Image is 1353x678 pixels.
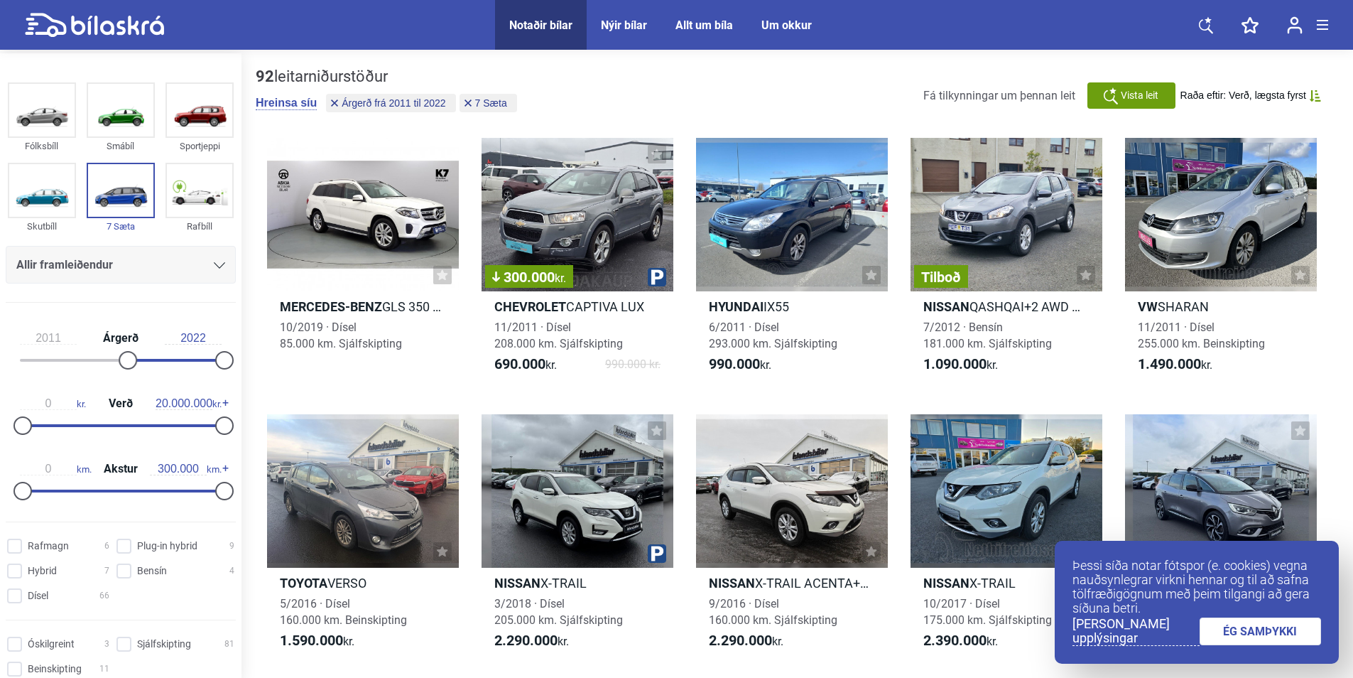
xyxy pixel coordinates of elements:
a: TilboðNissanQASHQAI+2 AWD M/[PERSON_NAME]7/2012 · Bensín181.000 km. Sjálfskipting1.090.000kr. [911,138,1102,386]
h2: CAPTIVA LUX [482,298,673,315]
span: kr. [1138,356,1212,373]
span: 10/2017 · Dísel 175.000 km. Sjálfskipting [923,597,1052,627]
span: Bensín [137,564,167,579]
span: Vista leit [1121,88,1158,103]
span: kr. [494,356,557,373]
b: 990.000 [709,355,760,372]
span: kr. [555,271,566,285]
span: 3/2018 · Dísel 205.000 km. Sjálfskipting [494,597,623,627]
a: NissanX-TRAIL ACENTA+2 2WD9/2016 · Dísel160.000 km. Sjálfskipting2.290.000kr. [696,414,888,662]
b: Nissan [709,576,755,591]
h2: IX55 [696,298,888,315]
a: ToyotaVERSO5/2016 · Dísel160.000 km. Beinskipting1.590.000kr. [267,414,459,662]
b: Nissan [494,576,540,591]
span: 7 [104,564,109,579]
b: 1.090.000 [923,355,987,372]
span: kr. [20,397,86,410]
h2: SHARAN [1125,298,1317,315]
span: 81 [224,637,234,652]
span: 3 [104,637,109,652]
a: HyundaiIX556/2011 · Dísel293.000 km. Sjálfskipting990.000kr. [696,138,888,386]
span: Allir framleiðendur [16,255,113,275]
span: kr. [709,633,783,650]
b: 2.290.000 [709,632,772,649]
a: [PERSON_NAME] upplýsingar [1072,617,1200,646]
b: 1.590.000 [280,632,343,649]
b: Nissan [923,299,969,314]
b: Hyundai [709,299,764,314]
span: 7/2012 · Bensín 181.000 km. Sjálfskipting [923,321,1052,350]
a: Notaðir bílar [509,18,572,32]
div: Skutbíll [8,218,76,235]
a: Mercedes-BenzGLS 350 D 4MATIC10/2019 · Dísel85.000 km. Sjálfskipting [267,138,459,386]
h2: GLS 350 D 4MATIC [267,298,459,315]
span: 6/2011 · Dísel 293.000 km. Sjálfskipting [709,321,837,350]
span: 11/2011 · Dísel 208.000 km. Sjálfskipting [494,321,623,350]
span: Árgerð [99,333,142,344]
h2: VERSO [267,575,459,591]
a: Um okkur [761,18,812,32]
a: NissanX-TRAIL3/2018 · Dísel205.000 km. Sjálfskipting2.290.000kr. [482,414,673,662]
span: Hybrid [28,564,57,579]
img: parking.png [648,268,666,286]
div: Sportjeppi [165,138,234,154]
h2: X-TRAIL [911,575,1102,591]
span: 4 [229,564,234,579]
div: 7 Sæta [87,218,155,235]
span: 300.000 [492,270,566,284]
a: ÉG SAMÞYKKI [1200,618,1322,645]
b: Toyota [280,576,327,591]
img: parking.png [648,544,666,563]
a: NissanX-TRAIL10/2017 · Dísel175.000 km. Sjálfskipting2.390.000kr. [911,414,1102,662]
b: 2.390.000 [923,632,987,649]
span: Árgerð frá 2011 til 2022 [342,98,445,108]
span: Beinskipting [28,662,82,677]
b: 1.490.000 [1138,355,1201,372]
button: Raða eftir: Verð, lægsta fyrst [1180,90,1321,102]
button: Hreinsa síu [256,96,317,110]
span: kr. [494,633,569,650]
a: RenaultSCENIC BOSE7/2017 · Dísel114.000 km. Sjálfskipting2.490.000kr. [1125,414,1317,662]
a: Allt um bíla [675,18,733,32]
span: kr. [156,397,222,410]
b: 690.000 [494,355,545,372]
span: 11/2011 · Dísel 255.000 km. Beinskipting [1138,321,1265,350]
span: Akstur [100,463,141,475]
span: 9 [229,539,234,554]
b: 92 [256,68,274,85]
h2: X-TRAIL ACENTA+2 2WD [696,575,888,591]
span: Tilboð [921,270,961,284]
span: Rafmagn [28,539,69,554]
span: 5/2016 · Dísel 160.000 km. Beinskipting [280,597,407,627]
button: 7 Sæta [460,94,517,112]
span: kr. [923,633,998,650]
div: leitarniðurstöður [256,68,521,86]
span: km. [20,463,92,475]
span: 990.000 kr. [605,356,661,373]
span: 10/2019 · Dísel 85.000 km. Sjálfskipting [280,321,402,350]
span: 7 Sæta [475,98,507,108]
span: Plug-in hybrid [137,539,197,554]
img: user-login.svg [1287,16,1303,34]
b: Chevrolet [494,299,566,314]
span: kr. [709,356,771,373]
div: Smábíl [87,138,155,154]
h2: QASHQAI+2 AWD M/[PERSON_NAME] [911,298,1102,315]
span: Verð [105,398,136,409]
span: Sjálfskipting [137,637,191,652]
span: kr. [923,356,998,373]
span: Fá tilkynningar um þennan leit [923,89,1075,102]
b: Nissan [923,576,969,591]
span: km. [150,463,222,475]
span: kr. [280,633,354,650]
span: 66 [99,588,109,603]
span: Óskilgreint [28,637,75,652]
a: Nýir bílar [601,18,647,32]
b: 2.290.000 [494,632,558,649]
span: Dísel [28,588,48,603]
a: 300.000kr.ChevroletCAPTIVA LUX11/2011 · Dísel208.000 km. Sjálfskipting690.000kr.990.000 kr. [482,138,673,386]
